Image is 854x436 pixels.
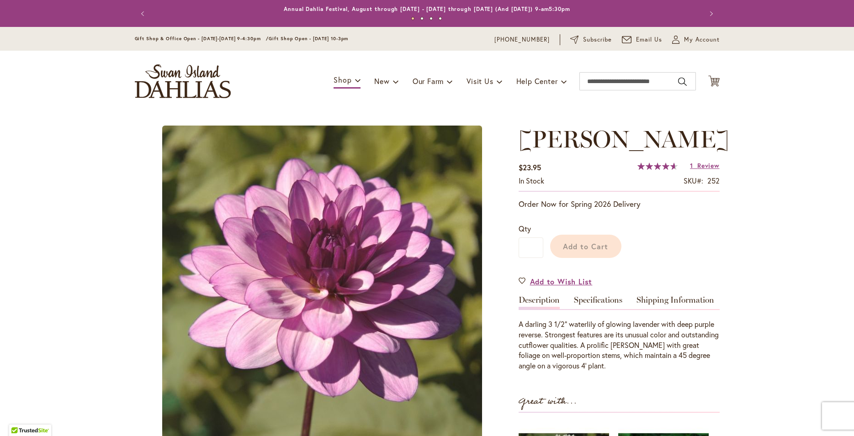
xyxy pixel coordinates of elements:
[684,35,720,44] span: My Account
[519,224,531,233] span: Qty
[7,404,32,429] iframe: Launch Accessibility Center
[439,17,442,20] button: 4 of 4
[516,76,558,86] span: Help Center
[135,64,231,98] a: store logo
[707,176,720,186] div: 252
[420,17,424,20] button: 2 of 4
[519,296,560,309] a: Description
[690,161,719,170] a: 1 Review
[135,5,153,23] button: Previous
[570,35,612,44] a: Subscribe
[672,35,720,44] button: My Account
[374,76,389,86] span: New
[519,296,720,371] div: Detailed Product Info
[519,163,541,172] span: $23.95
[701,5,720,23] button: Next
[574,296,622,309] a: Specifications
[519,199,720,210] p: Order Now for Spring 2026 Delivery
[411,17,414,20] button: 1 of 4
[269,36,348,42] span: Gift Shop Open - [DATE] 10-3pm
[583,35,612,44] span: Subscribe
[413,76,444,86] span: Our Farm
[530,276,593,287] span: Add to Wish List
[636,35,662,44] span: Email Us
[284,5,570,12] a: Annual Dahlia Festival, August through [DATE] - [DATE] through [DATE] (And [DATE]) 9-am5:30pm
[690,161,693,170] span: 1
[334,75,351,84] span: Shop
[637,296,714,309] a: Shipping Information
[697,161,719,170] span: Review
[622,35,662,44] a: Email Us
[135,36,269,42] span: Gift Shop & Office Open - [DATE]-[DATE] 9-4:30pm /
[637,163,678,170] div: 93%
[467,76,493,86] span: Visit Us
[519,319,720,371] div: A darling 3 1/2" waterlily of glowing lavender with deep purple reverse. Strongest features are i...
[684,176,703,185] strong: SKU
[519,394,577,409] strong: Great with...
[519,125,729,153] span: [PERSON_NAME]
[519,276,593,287] a: Add to Wish List
[494,35,550,44] a: [PHONE_NUMBER]
[430,17,433,20] button: 3 of 4
[519,176,544,186] div: Availability
[519,176,544,185] span: In stock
